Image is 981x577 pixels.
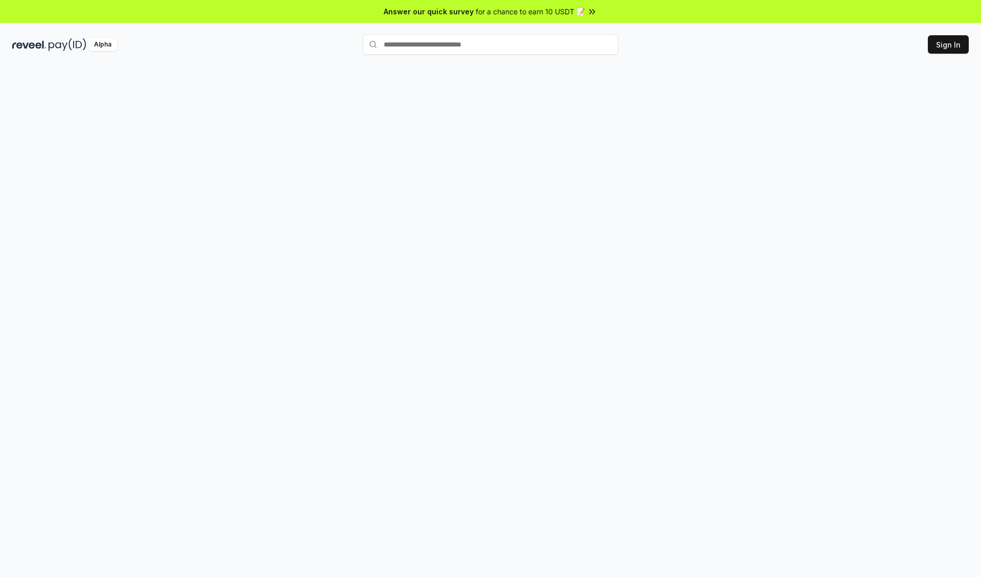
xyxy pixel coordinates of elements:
button: Sign In [928,35,969,54]
div: Alpha [88,38,117,51]
img: pay_id [49,38,86,51]
span: Answer our quick survey [384,6,474,17]
img: reveel_dark [12,38,46,51]
span: for a chance to earn 10 USDT 📝 [476,6,585,17]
